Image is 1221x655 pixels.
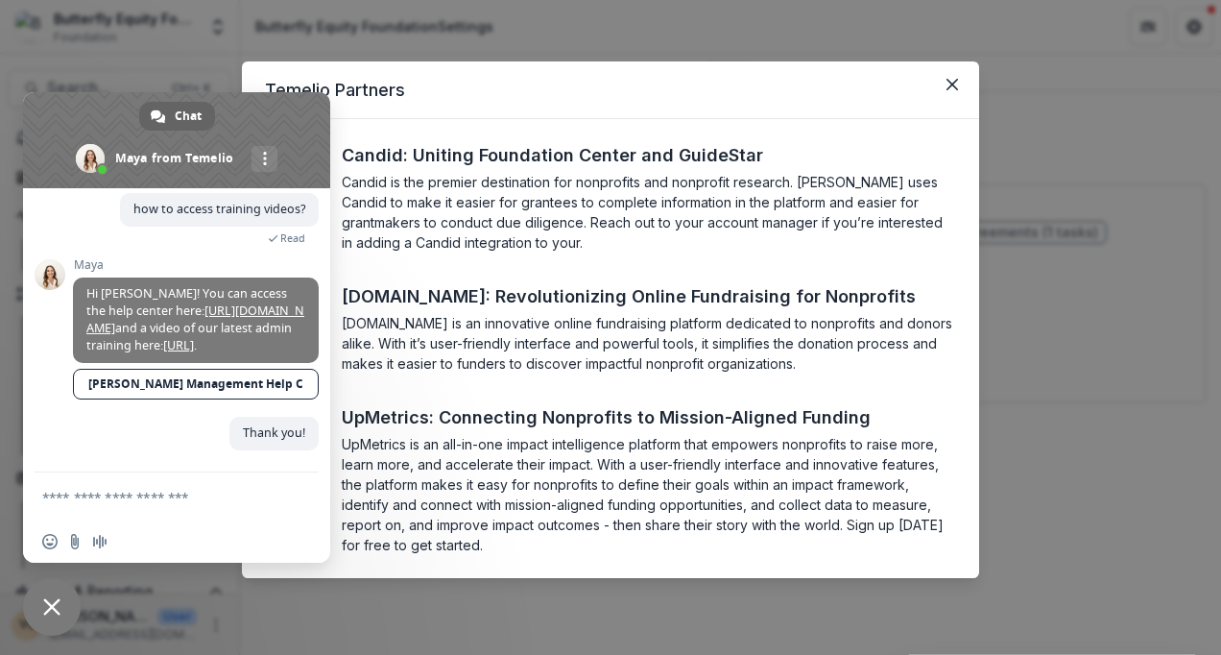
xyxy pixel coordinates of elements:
a: Candid: Uniting Foundation Center and GuideStar [342,142,799,168]
span: Insert an emoji [42,534,58,549]
span: Send a file [67,534,83,549]
div: More channels [251,146,277,172]
div: Close chat [23,578,81,636]
div: Chat [139,102,215,131]
span: Thank you! [243,425,305,441]
header: Temelio Partners [242,61,979,119]
a: UpMetrics: Connecting Nonprofits to Mission-Aligned Funding [342,404,906,430]
a: [URL] [163,337,194,353]
section: [DOMAIN_NAME] is an innovative online fundraising platform dedicated to nonprofits and donors ali... [342,313,956,374]
textarea: Compose your message... [42,489,269,506]
a: [URL][DOMAIN_NAME] [86,303,304,336]
span: Maya [73,258,319,272]
section: UpMetrics is an all-in-one impact intelligence platform that empowers nonprofits to raise more, l... [342,434,956,555]
span: Read [280,231,305,245]
span: Audio message [92,534,108,549]
a: [PERSON_NAME] Management Help Center [73,369,319,400]
span: Hi [PERSON_NAME]! You can access the help center here: and a video of our latest admin training h... [86,285,304,353]
a: [DOMAIN_NAME]: Revolutionizing Online Fundraising for Nonprofits [342,283,951,309]
span: how to access training videos? [133,201,305,217]
button: Close [937,69,968,100]
span: Chat [175,102,202,131]
section: Candid is the premier destination for nonprofits and nonprofit research. [PERSON_NAME] uses Candi... [342,172,956,253]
